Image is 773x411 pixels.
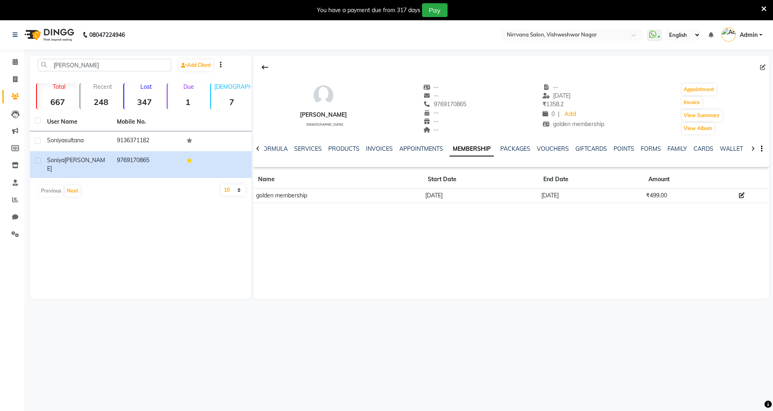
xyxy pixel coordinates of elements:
div: [PERSON_NAME] [300,111,347,119]
td: golden membership [253,189,422,203]
p: Recent [84,83,121,90]
div: You have a payment due from 317 days [317,6,420,15]
span: -- [423,118,439,125]
img: logo [21,24,76,46]
input: Search by Name/Mobile/Email/Code [38,59,171,71]
img: avatar [311,83,336,107]
a: WALLET [720,145,743,152]
a: GIFTCARDS [575,145,607,152]
a: CARDS [693,145,713,152]
td: 9136371182 [112,131,182,151]
td: [DATE] [538,189,644,203]
a: INVOICES [366,145,393,152]
span: sultana [65,137,84,144]
strong: 1 [168,97,209,107]
strong: 7 [211,97,252,107]
strong: 248 [80,97,121,107]
span: 9769170865 [423,101,466,108]
a: Add Client [179,60,213,71]
button: Invoice [682,97,702,108]
span: ₹ [543,101,546,108]
a: VOUCHERS [537,145,569,152]
span: -- [423,83,439,91]
strong: 347 [124,97,165,107]
a: FORMS [641,145,661,152]
th: User Name [42,113,112,131]
a: FORMULA [260,145,288,152]
span: Soniya [47,156,65,164]
p: Total [40,83,78,90]
td: 9769170865 [112,151,182,178]
button: View Album [682,123,714,134]
span: -- [423,126,439,133]
p: [DEMOGRAPHIC_DATA] [214,83,252,90]
span: | [558,110,560,118]
a: MEMBERSHIP [450,142,494,156]
a: PRODUCTS [328,145,360,152]
th: Mobile No. [112,113,182,131]
th: Name [253,170,422,189]
span: Soniya [47,137,65,144]
span: 0 [543,110,555,118]
span: -- [543,83,558,91]
span: [PERSON_NAME] [47,156,105,172]
span: 1358.2 [543,101,564,108]
button: View Summary [682,110,722,121]
p: Lost [127,83,165,90]
button: Next [65,185,80,197]
span: [DEMOGRAPHIC_DATA] [306,122,343,126]
td: ₹499.00 [644,189,736,203]
div: Back to Client [256,60,273,75]
td: [DATE] [423,189,539,203]
p: Due [169,83,209,90]
a: FAMILY [667,145,687,152]
img: Admin [721,28,736,42]
span: golden membership [543,120,604,128]
a: POINTS [614,145,634,152]
span: -- [423,92,439,99]
strong: 667 [37,97,78,107]
span: -- [423,109,439,116]
button: Pay [422,3,448,17]
a: PACKAGES [500,145,530,152]
a: APPOINTMENTS [399,145,443,152]
th: Start Date [423,170,539,189]
th: Amount [644,170,736,189]
a: SERVICES [294,145,322,152]
span: Admin [740,31,758,39]
span: [DATE] [543,92,571,99]
th: End Date [538,170,644,189]
button: Appointment [682,84,716,95]
b: 08047224946 [89,24,125,46]
a: Add [563,109,577,120]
